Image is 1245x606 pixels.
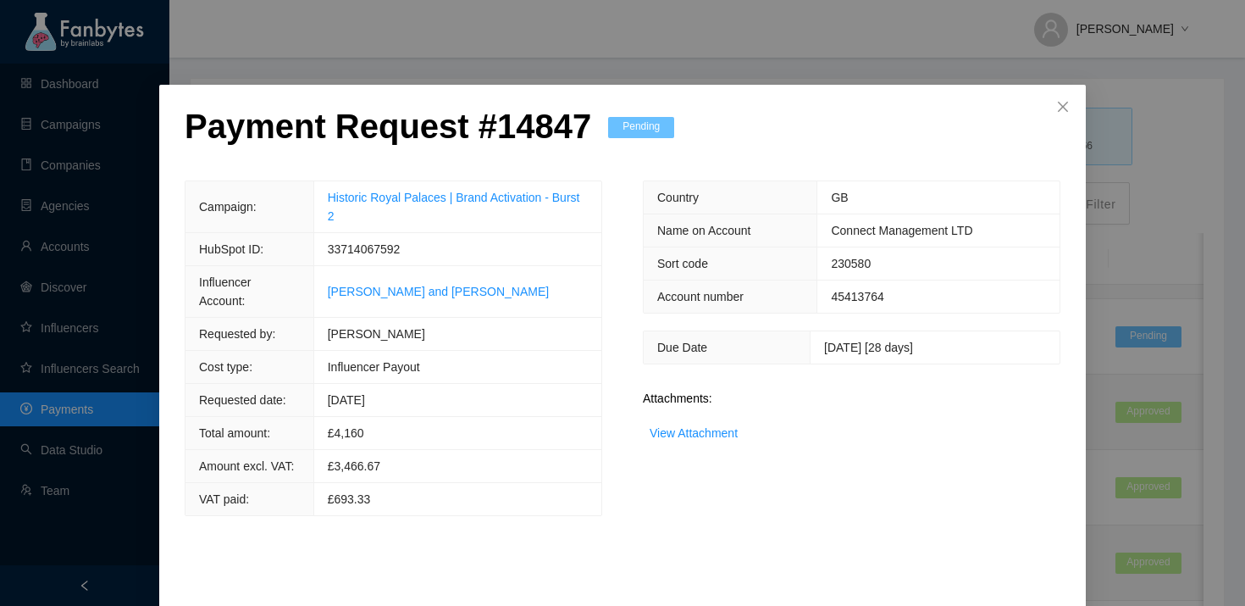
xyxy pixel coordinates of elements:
span: Total amount: [199,426,270,440]
span: Name on Account [657,224,751,237]
a: [PERSON_NAME] and [PERSON_NAME] [328,285,549,298]
span: [DATE] [28 days] [824,341,913,354]
p: Payment Request # 14847 [185,106,591,147]
span: Requested date: [199,393,286,407]
span: HubSpot ID: [199,242,263,256]
span: Sort code [657,257,708,270]
span: GB [831,191,848,204]
button: Close [1040,85,1086,131]
span: close [1056,100,1070,114]
span: 33714067592 [328,242,401,256]
span: Influencer Account: [199,275,251,308]
span: Campaign: [199,200,257,214]
span: Pending [608,117,674,138]
span: £3,466.67 [328,459,380,473]
a: View Attachment [650,426,738,440]
span: [PERSON_NAME] [328,327,425,341]
span: £693.33 [328,492,371,506]
span: Connect Management LTD [831,224,972,237]
span: Cost type: [199,360,252,374]
span: £ 4,160 [328,426,364,440]
span: VAT paid: [199,492,249,506]
span: Country [657,191,699,204]
span: Due Date [657,341,707,354]
span: Requested by: [199,327,275,341]
span: [DATE] [328,393,365,407]
span: Influencer Payout [328,360,420,374]
a: Historic Royal Palaces | Brand Activation - Burst 2 [328,191,580,223]
span: 45413764 [831,290,883,303]
span: 230580 [831,257,871,270]
span: Amount excl. VAT: [199,459,294,473]
span: Account number [657,290,744,303]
